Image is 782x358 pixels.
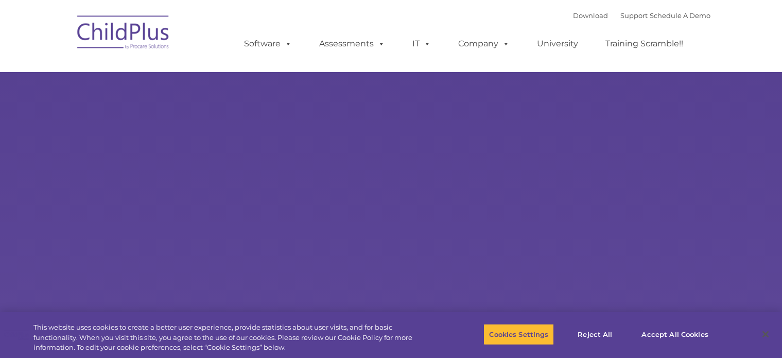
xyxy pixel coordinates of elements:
[573,11,710,20] font: |
[595,33,693,54] a: Training Scramble!!
[402,33,441,54] a: IT
[234,33,302,54] a: Software
[563,323,627,345] button: Reject All
[527,33,588,54] a: University
[620,11,648,20] a: Support
[309,33,395,54] a: Assessments
[573,11,608,20] a: Download
[33,322,430,353] div: This website uses cookies to create a better user experience, provide statistics about user visit...
[483,323,554,345] button: Cookies Settings
[650,11,710,20] a: Schedule A Demo
[72,8,175,60] img: ChildPlus by Procare Solutions
[636,323,714,345] button: Accept All Cookies
[754,323,777,346] button: Close
[448,33,520,54] a: Company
